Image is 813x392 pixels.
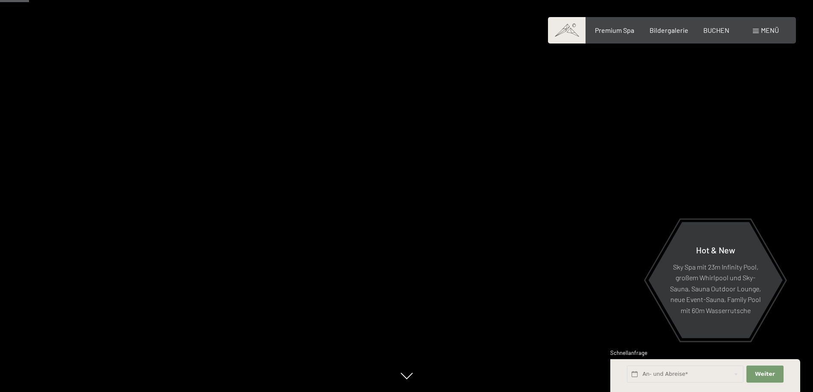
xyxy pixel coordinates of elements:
[703,26,729,34] a: BUCHEN
[696,244,735,255] span: Hot & New
[610,349,647,356] span: Schnellanfrage
[595,26,634,34] a: Premium Spa
[755,370,775,378] span: Weiter
[746,366,783,383] button: Weiter
[761,26,779,34] span: Menü
[648,221,783,339] a: Hot & New Sky Spa mit 23m Infinity Pool, großem Whirlpool und Sky-Sauna, Sauna Outdoor Lounge, ne...
[669,261,762,316] p: Sky Spa mit 23m Infinity Pool, großem Whirlpool und Sky-Sauna, Sauna Outdoor Lounge, neue Event-S...
[650,26,688,34] a: Bildergalerie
